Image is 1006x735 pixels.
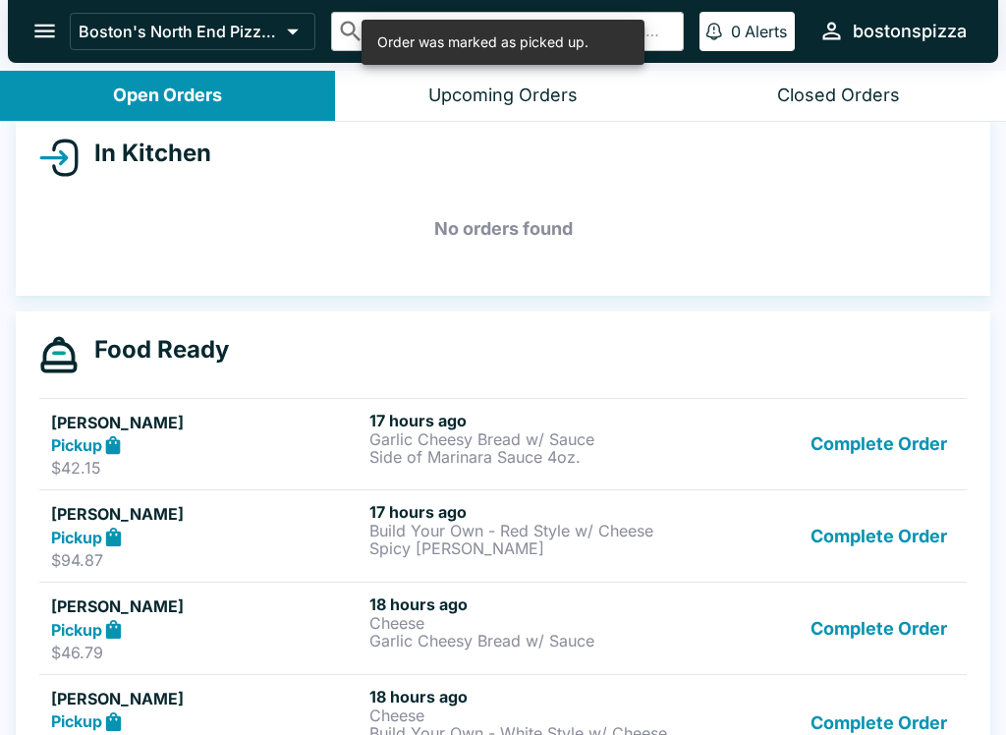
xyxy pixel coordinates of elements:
p: Build Your Own - Red Style w/ Cheese [369,522,680,539]
p: Spicy [PERSON_NAME] [369,539,680,557]
strong: Pickup [51,435,102,455]
a: [PERSON_NAME]Pickup$46.7918 hours agoCheeseGarlic Cheesy Bread w/ SauceComplete Order [39,582,967,674]
div: Order was marked as picked up. [377,26,588,59]
h5: No orders found [39,194,967,264]
div: Open Orders [113,85,222,107]
button: Complete Order [803,502,955,570]
h6: 18 hours ago [369,687,680,707]
p: Garlic Cheesy Bread w/ Sauce [369,632,680,650]
div: bostonspizza [853,20,967,43]
h5: [PERSON_NAME] [51,502,362,526]
button: Boston's North End Pizza Bakery [70,13,315,50]
button: Complete Order [803,594,955,662]
button: Complete Order [803,411,955,479]
div: Closed Orders [777,85,900,107]
h4: In Kitchen [79,139,211,168]
div: Upcoming Orders [428,85,578,107]
p: $42.15 [51,458,362,478]
p: Cheese [369,707,680,724]
h6: 18 hours ago [369,594,680,614]
strong: Pickup [51,620,102,640]
h6: 17 hours ago [369,502,680,522]
a: [PERSON_NAME]Pickup$94.8717 hours agoBuild Your Own - Red Style w/ CheeseSpicy [PERSON_NAME]Compl... [39,489,967,582]
a: [PERSON_NAME]Pickup$42.1517 hours agoGarlic Cheesy Bread w/ SauceSide of Marinara Sauce 4oz.Compl... [39,398,967,490]
h5: [PERSON_NAME] [51,594,362,618]
p: Garlic Cheesy Bread w/ Sauce [369,430,680,448]
p: Boston's North End Pizza Bakery [79,22,279,41]
p: Cheese [369,614,680,632]
p: $94.87 [51,550,362,570]
h6: 17 hours ago [369,411,680,430]
h5: [PERSON_NAME] [51,411,362,434]
h4: Food Ready [79,335,229,365]
p: $46.79 [51,643,362,662]
button: bostonspizza [810,10,975,52]
strong: Pickup [51,711,102,731]
p: 0 [731,22,741,41]
strong: Pickup [51,528,102,547]
p: Side of Marinara Sauce 4oz. [369,448,680,466]
h5: [PERSON_NAME] [51,687,362,710]
p: Alerts [745,22,787,41]
button: open drawer [20,6,70,56]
